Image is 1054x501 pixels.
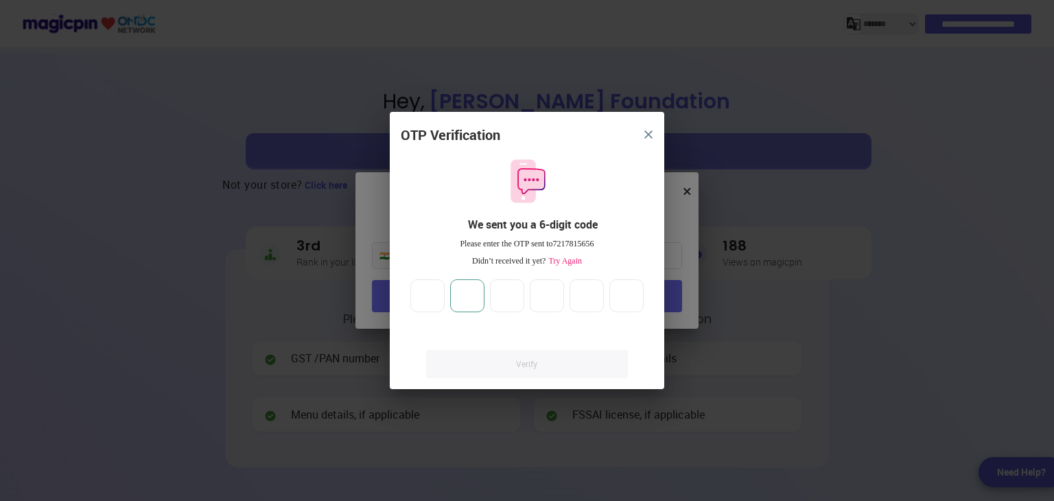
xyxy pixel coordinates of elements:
div: Please enter the OTP sent to 7217815656 [401,238,653,250]
img: 8zTxi7IzMsfkYqyYgBgfvSHvmzQA9juT1O3mhMgBDT8p5s20zMZ2JbefE1IEBlkXHwa7wAFxGwdILBLhkAAAAASUVORK5CYII= [644,130,653,139]
button: close [636,122,661,147]
span: Try Again [546,256,582,266]
div: Didn’t received it yet? [401,255,653,267]
a: Verify [426,350,628,378]
img: otpMessageIcon.11fa9bf9.svg [504,158,550,205]
div: OTP Verification [401,126,500,145]
div: We sent you a 6-digit code [412,217,653,233]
